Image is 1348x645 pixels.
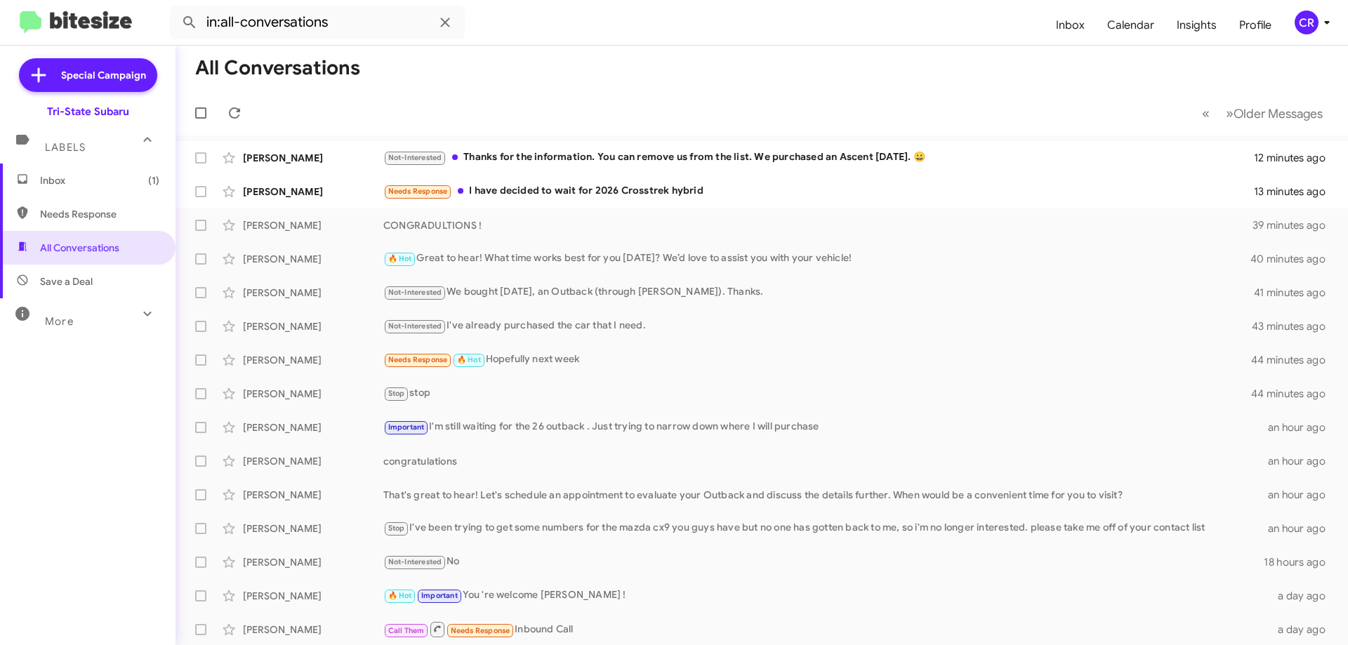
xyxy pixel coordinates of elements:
div: stop [383,385,1253,401]
span: Not-Interested [388,321,442,331]
div: I've already purchased the car that I need. [383,318,1253,334]
button: CR [1283,11,1333,34]
span: Stop [388,389,405,398]
span: Important [421,591,458,600]
div: CR [1295,11,1319,34]
button: Next [1217,99,1331,128]
div: 39 minutes ago [1253,218,1337,232]
div: an hour ago [1268,420,1337,434]
div: an hour ago [1268,521,1337,536]
div: You 're welcome [PERSON_NAME] ! [383,587,1269,604]
span: Important [388,423,425,432]
div: I've been trying to get some numbers for the mazda cx9 you guys have but no one has gotten back t... [383,520,1268,536]
div: 41 minutes ago [1254,286,1337,300]
span: All Conversations [40,241,119,255]
a: Calendar [1096,5,1165,46]
div: 44 minutes ago [1253,387,1337,401]
span: (1) [148,173,159,187]
span: Older Messages [1234,106,1323,121]
div: [PERSON_NAME] [243,218,383,232]
span: Needs Response [388,187,448,196]
a: Special Campaign [19,58,157,92]
div: I'm still waiting for the 26 outback . Just trying to narrow down where I will purchase [383,419,1268,435]
a: Insights [1165,5,1228,46]
input: Search [170,6,465,39]
div: 43 minutes ago [1253,319,1337,333]
span: Special Campaign [61,68,146,82]
div: [PERSON_NAME] [243,589,383,603]
div: [PERSON_NAME] [243,420,383,434]
a: Profile [1228,5,1283,46]
div: No [383,554,1264,570]
div: CONGRADULTIONS ! [383,218,1253,232]
div: [PERSON_NAME] [243,286,383,300]
div: an hour ago [1268,454,1337,468]
a: Inbox [1045,5,1096,46]
div: That's great to hear! Let's schedule an appointment to evaluate your Outback and discuss the deta... [383,488,1268,502]
span: Call Them [388,626,425,635]
div: [PERSON_NAME] [243,353,383,367]
span: Inbox [40,173,159,187]
div: 44 minutes ago [1253,353,1337,367]
div: [PERSON_NAME] [243,252,383,266]
div: 18 hours ago [1264,555,1337,569]
span: Save a Deal [40,274,93,288]
button: Previous [1194,99,1218,128]
div: congratulations [383,454,1268,468]
div: Thanks for the information. You can remove us from the list. We purchased an Ascent [DATE]. 😀 [383,149,1254,166]
div: a day ago [1269,589,1337,603]
div: [PERSON_NAME] [243,319,383,333]
div: Hopefully next week [383,352,1253,368]
span: 🔥 Hot [388,254,412,263]
div: [PERSON_NAME] [243,151,383,165]
span: Not-Interested [388,288,442,297]
span: « [1202,105,1210,122]
div: [PERSON_NAME] [243,623,383,637]
span: Labels [45,141,86,154]
span: Needs Response [40,207,159,221]
div: [PERSON_NAME] [243,387,383,401]
div: Tri-State Subaru [47,105,129,119]
div: 12 minutes ago [1254,151,1337,165]
span: Needs Response [451,626,510,635]
span: More [45,315,74,328]
span: 🔥 Hot [388,591,412,600]
div: Great to hear! What time works best for you [DATE]? We’d love to assist you with your vehicle! [383,251,1253,267]
span: 🔥 Hot [457,355,481,364]
nav: Page navigation example [1194,99,1331,128]
div: Inbound Call [383,620,1269,638]
div: a day ago [1269,623,1337,637]
span: Needs Response [388,355,448,364]
div: [PERSON_NAME] [243,555,383,569]
span: Stop [388,524,405,533]
div: We bought [DATE], an Outback (through [PERSON_NAME]). Thanks. [383,284,1254,300]
div: [PERSON_NAME] [243,521,383,536]
span: » [1226,105,1234,122]
div: [PERSON_NAME] [243,488,383,502]
span: Not-Interested [388,557,442,566]
div: I have decided to wait for 2026 Crosstrek hybrid [383,183,1254,199]
div: 40 minutes ago [1253,252,1337,266]
span: Not-Interested [388,153,442,162]
h1: All Conversations [195,57,360,79]
div: [PERSON_NAME] [243,454,383,468]
div: [PERSON_NAME] [243,185,383,199]
div: 13 minutes ago [1254,185,1337,199]
div: an hour ago [1268,488,1337,502]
